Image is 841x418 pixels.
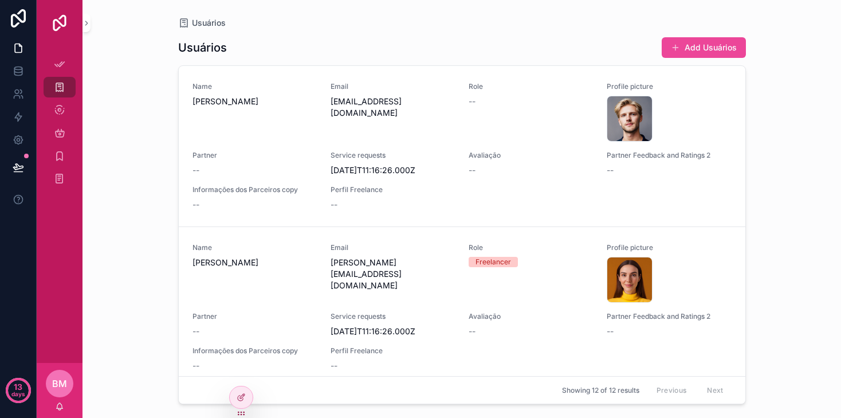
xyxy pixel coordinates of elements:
[192,17,226,29] span: Usuários
[192,82,317,91] span: Name
[192,185,317,194] span: Informações dos Parceiros copy
[192,257,317,268] span: [PERSON_NAME]
[331,326,455,337] span: [DATE]T11:16:26.000Z
[607,312,731,321] span: Partner Feedback and Ratings 2
[607,82,731,91] span: Profile picture
[331,243,455,252] span: Email
[192,165,199,176] span: --
[178,17,226,29] a: Usuários
[475,257,511,267] div: Freelancer
[469,326,475,337] span: --
[331,257,455,291] span: [PERSON_NAME][EMAIL_ADDRESS][DOMAIN_NAME]
[50,14,69,32] img: App logo
[331,185,455,194] span: Perfil Freelance
[37,46,82,204] div: scrollable content
[192,243,317,252] span: Name
[331,165,455,176] span: [DATE]T11:16:26.000Z
[562,386,639,395] span: Showing 12 of 12 results
[331,360,337,372] span: --
[331,346,455,356] span: Perfil Freelance
[179,66,745,226] a: Name[PERSON_NAME]Email[EMAIL_ADDRESS][DOMAIN_NAME]Role--Profile picturePartner--Service requests[...
[192,312,317,321] span: Partner
[331,151,455,160] span: Service requests
[331,82,455,91] span: Email
[192,346,317,356] span: Informações dos Parceiros copy
[14,381,22,393] p: 13
[469,82,593,91] span: Role
[178,40,227,56] h1: Usuários
[607,243,731,252] span: Profile picture
[192,151,317,160] span: Partner
[469,165,475,176] span: --
[192,199,199,210] span: --
[192,326,199,337] span: --
[607,151,731,160] span: Partner Feedback and Ratings 2
[469,312,593,321] span: Avaliação
[469,243,593,252] span: Role
[192,360,199,372] span: --
[11,386,25,402] p: days
[607,326,614,337] span: --
[331,199,337,210] span: --
[469,96,475,107] span: --
[607,165,614,176] span: --
[52,377,67,390] span: BM
[469,151,593,160] span: Avaliação
[331,312,455,321] span: Service requests
[179,226,745,388] a: Name[PERSON_NAME]Email[PERSON_NAME][EMAIL_ADDRESS][DOMAIN_NAME]RoleFreelancerProfile picturePartn...
[331,96,455,119] span: [EMAIL_ADDRESS][DOMAIN_NAME]
[662,37,746,58] button: Add Usuários
[192,96,317,107] span: [PERSON_NAME]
